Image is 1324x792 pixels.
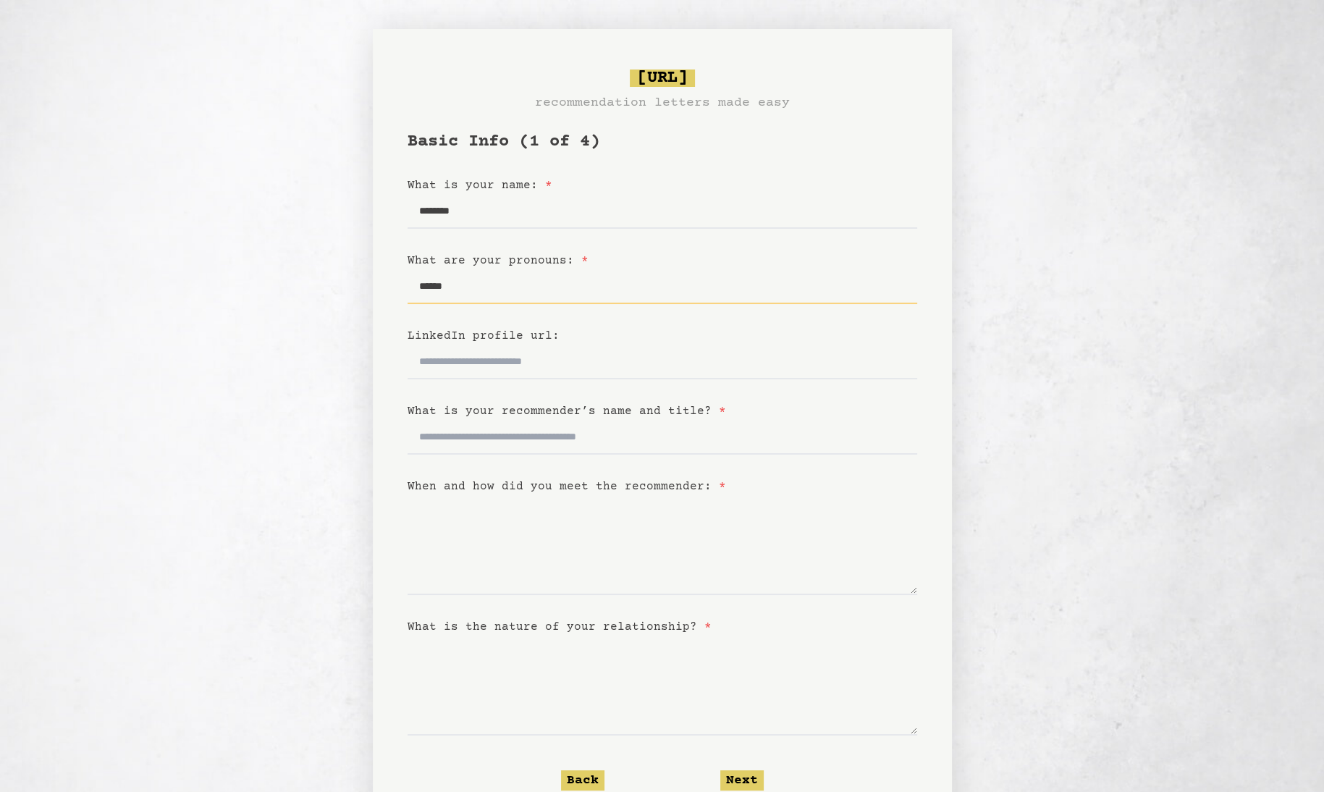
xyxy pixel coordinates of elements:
label: What is your recommender’s name and title? [408,405,726,418]
label: What are your pronouns: [408,254,589,267]
label: LinkedIn profile url: [408,329,560,342]
h1: Basic Info (1 of 4) [408,130,917,153]
button: Next [720,770,764,791]
label: What is your name: [408,179,552,192]
h3: recommendation letters made easy [535,93,790,113]
label: What is the nature of your relationship? [408,620,712,633]
button: Back [561,770,604,791]
span: [URL] [630,69,695,87]
label: When and how did you meet the recommender: [408,480,726,493]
